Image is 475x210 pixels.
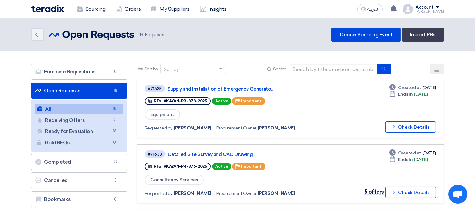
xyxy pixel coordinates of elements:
[148,152,162,156] div: #71633
[164,99,207,103] span: #KAYAN-PR-878-2025
[241,99,261,103] span: Important
[167,86,326,92] a: Supply and Installation of Emergency Generato...
[389,91,428,98] div: [DATE]
[111,139,118,146] span: 0
[111,117,118,123] span: 2
[212,163,231,170] span: Active
[398,150,421,156] span: Created at
[148,87,162,91] div: #71635
[389,84,436,91] div: [DATE]
[112,69,119,75] span: 0
[139,32,143,38] span: 18
[139,31,164,39] span: Requests
[216,125,256,131] span: Procurement Owner
[195,2,232,16] a: Insights
[416,5,434,10] div: Account
[62,29,134,41] h2: Open Requests
[35,104,123,114] a: All
[146,2,194,16] a: My Suppliers
[112,177,119,183] span: 3
[241,164,261,169] span: Important
[35,137,123,148] a: Hold RFQs
[31,154,127,170] a: Completed29
[144,66,158,72] span: Sort by
[289,64,378,74] input: Search by title or reference number
[398,91,413,98] span: Ends In
[258,190,295,197] span: [PERSON_NAME]
[35,126,123,137] a: Ready for Evaluation
[110,2,146,16] a: Orders
[174,125,211,131] span: [PERSON_NAME]
[111,105,118,112] span: 18
[212,98,231,105] span: Active
[31,172,127,188] a: Cancelled3
[35,115,123,126] a: Receiving Offers
[112,87,119,94] span: 18
[398,84,421,91] span: Created at
[154,99,161,103] span: RFx
[273,66,286,72] span: Search
[154,164,161,169] span: RFx
[385,121,436,133] button: Check Details
[164,66,179,73] div: Sort by
[258,125,295,131] span: [PERSON_NAME]
[112,159,119,165] span: 29
[72,2,110,16] a: Sourcing
[112,196,119,202] span: 0
[111,128,118,135] span: 16
[216,190,256,197] span: Procurement Owner
[31,64,127,80] a: Purchase Requisitions0
[402,28,444,42] a: Import PRs
[398,156,413,163] span: Ends In
[145,190,172,197] span: Requested by
[448,185,467,204] div: Open chat
[174,190,211,197] span: [PERSON_NAME]
[364,189,384,195] span: 5 offers
[389,156,428,163] div: [DATE]
[31,191,127,207] a: Bookmarks0
[389,150,436,156] div: [DATE]
[357,4,383,14] button: العربية
[385,187,436,198] button: Check Details
[331,28,401,42] a: Create Sourcing Event
[145,109,180,120] span: Equipment
[168,152,326,157] a: Detailed Site Survey and CAD Drawing
[403,4,413,14] img: profile_test.png
[367,7,379,12] span: العربية
[416,10,444,13] div: [PERSON_NAME]
[164,164,207,169] span: #KAYAN-PR-876-2025
[145,125,172,131] span: Requested by
[145,175,204,185] span: Consultancy Services
[31,5,64,12] img: Teradix logo
[31,83,127,99] a: Open Requests18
